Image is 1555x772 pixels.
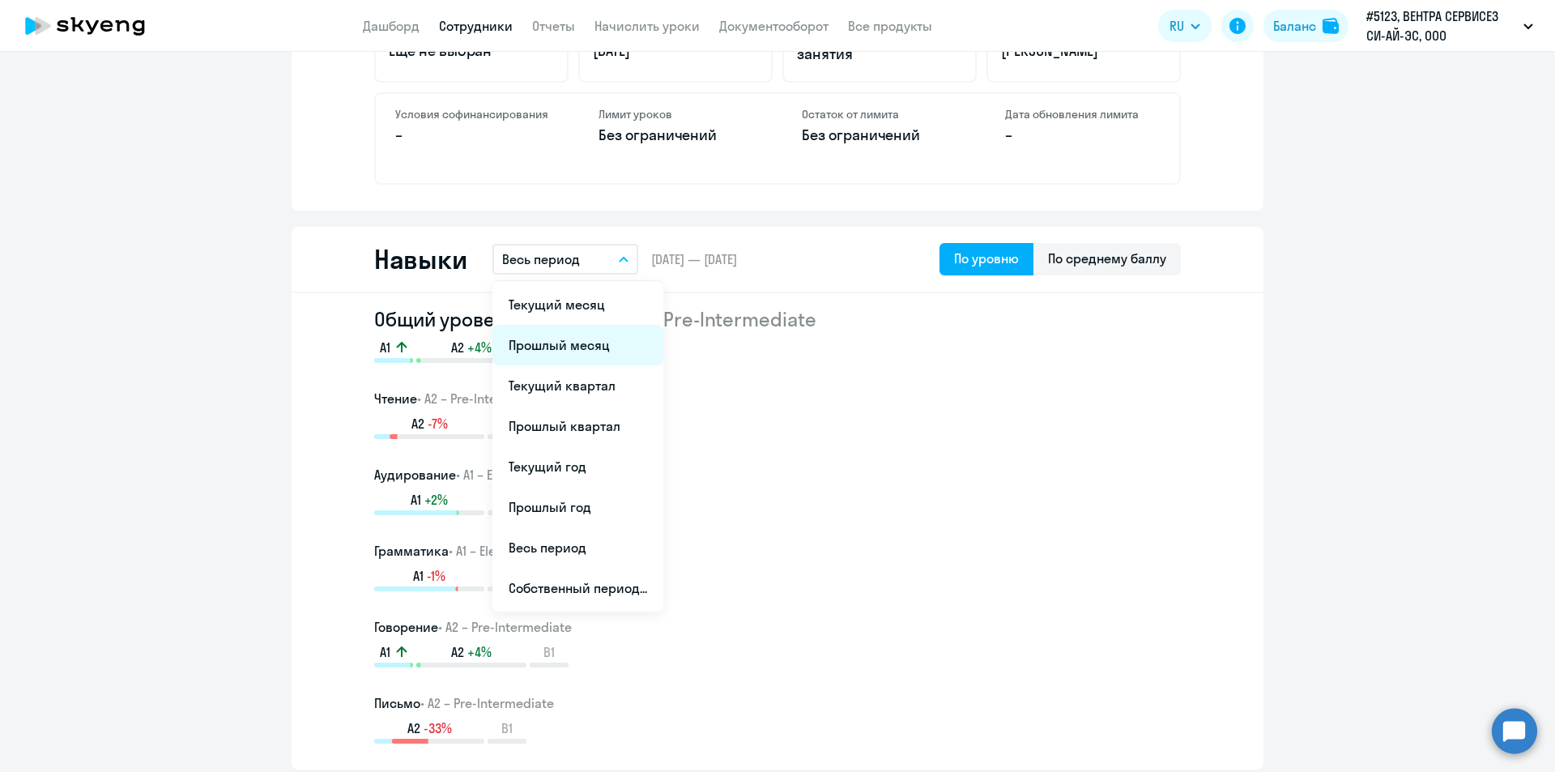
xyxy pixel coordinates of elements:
h4: Дата обновления лимита [1005,107,1160,122]
span: • A2 – Pre-Intermediate [614,307,816,331]
span: A1 [380,339,390,356]
button: RU [1158,10,1212,42]
div: По уровню [954,249,1019,268]
h3: Грамматика [374,541,1181,561]
a: Отчеты [532,18,575,34]
h4: Лимит уроков [599,107,753,122]
span: [DATE] — [DATE] [651,250,737,268]
span: B1 [543,643,555,661]
span: -7% [428,415,448,433]
button: Балансbalance [1263,10,1348,42]
span: +4% [467,643,492,661]
button: Весь период [492,244,638,275]
div: Баланс [1273,16,1316,36]
span: A1 [411,491,421,509]
span: • A2 – Pre-Intermediate [417,390,551,407]
span: A2 [451,339,464,356]
h2: Общий уровень за период [374,306,1181,332]
span: A2 [407,719,420,737]
span: • A2 – Pre-Intermediate [420,695,554,711]
a: Дашборд [363,18,420,34]
img: balance [1323,18,1339,34]
a: Все продукты [848,18,932,34]
p: Весь период [502,250,580,269]
p: – [395,125,550,146]
span: -1% [427,567,445,585]
span: RU [1169,16,1184,36]
span: +2% [424,491,448,509]
span: • A1 – Elementary [456,467,552,483]
ul: RU [492,281,663,612]
span: A1 [380,643,390,661]
a: Документооборот [719,18,829,34]
span: +4% [467,339,492,356]
h3: Письмо [374,693,1181,713]
a: Начислить уроки [594,18,700,34]
p: – [1005,125,1160,146]
span: B1 [501,719,513,737]
h3: Чтение [374,389,1181,408]
h2: Навыки [374,243,466,275]
h3: Аудирование [374,465,1181,484]
p: #5123, ВЕНТРА СЕРВИСЕЗ СИ-АЙ-ЭС, ООО [1366,6,1517,45]
span: A2 [411,415,424,433]
h4: Остаток от лимита [802,107,956,122]
p: Без ограничений [802,125,956,146]
button: #5123, ВЕНТРА СЕРВИСЕЗ СИ-АЙ-ЭС, ООО [1358,6,1541,45]
p: Без ограничений [599,125,753,146]
div: По среднему баллу [1048,249,1166,268]
h4: Условия софинансирования [395,107,550,122]
span: • A2 – Pre-Intermediate [438,619,572,635]
span: -33% [424,719,452,737]
span: • A1 – Elementary [449,543,545,559]
a: Сотрудники [439,18,513,34]
span: A2 [451,643,464,661]
span: A1 [413,567,424,585]
h3: Говорение [374,617,1181,637]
